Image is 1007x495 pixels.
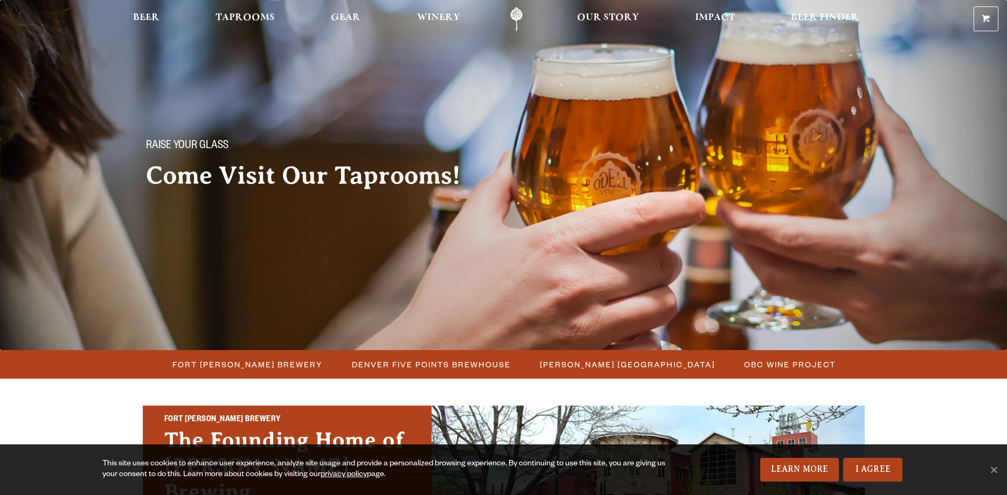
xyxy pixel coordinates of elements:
[496,7,537,31] a: Odell Home
[331,13,360,22] span: Gear
[324,7,367,31] a: Gear
[744,357,836,372] span: OBC Wine Project
[688,7,742,31] a: Impact
[410,7,467,31] a: Winery
[791,13,859,22] span: Beer Finder
[166,357,328,372] a: Fort [PERSON_NAME] Brewery
[345,357,516,372] a: Denver Five Points Brewhouse
[784,7,866,31] a: Beer Finder
[352,357,511,372] span: Denver Five Points Brewhouse
[540,357,715,372] span: [PERSON_NAME] [GEOGRAPHIC_DATA]
[126,7,166,31] a: Beer
[843,458,902,482] a: I Agree
[216,13,275,22] span: Taprooms
[164,413,410,427] h2: Fort [PERSON_NAME] Brewery
[695,13,735,22] span: Impact
[760,458,839,482] a: Learn More
[577,13,639,22] span: Our Story
[321,471,367,479] a: privacy policy
[417,13,460,22] span: Winery
[988,464,999,475] span: No
[133,13,159,22] span: Beer
[209,7,282,31] a: Taprooms
[146,162,482,189] h2: Come Visit Our Taprooms!
[172,357,323,372] span: Fort [PERSON_NAME] Brewery
[533,357,720,372] a: [PERSON_NAME] [GEOGRAPHIC_DATA]
[146,140,228,154] span: Raise your glass
[570,7,646,31] a: Our Story
[102,459,674,480] div: This site uses cookies to enhance user experience, analyze site usage and provide a personalized ...
[738,357,841,372] a: OBC Wine Project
